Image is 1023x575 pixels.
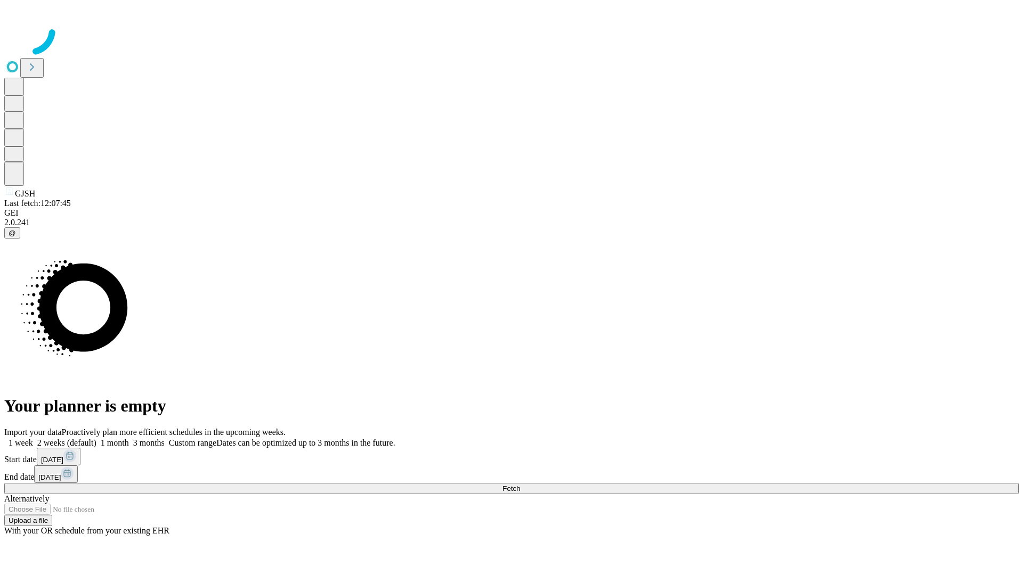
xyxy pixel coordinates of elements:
[4,515,52,526] button: Upload a file
[4,465,1019,483] div: End date
[4,526,169,535] span: With your OR schedule from your existing EHR
[4,208,1019,218] div: GEI
[62,428,286,437] span: Proactively plan more efficient schedules in the upcoming weeks.
[4,428,62,437] span: Import your data
[41,456,63,464] span: [DATE]
[169,438,216,447] span: Custom range
[4,494,49,503] span: Alternatively
[9,438,33,447] span: 1 week
[4,227,20,239] button: @
[502,484,520,492] span: Fetch
[38,473,61,481] span: [DATE]
[4,218,1019,227] div: 2.0.241
[9,229,16,237] span: @
[4,199,71,208] span: Last fetch: 12:07:45
[34,465,78,483] button: [DATE]
[37,438,96,447] span: 2 weeks (default)
[37,448,80,465] button: [DATE]
[4,396,1019,416] h1: Your planner is empty
[133,438,165,447] span: 3 months
[216,438,395,447] span: Dates can be optimized up to 3 months in the future.
[4,483,1019,494] button: Fetch
[101,438,129,447] span: 1 month
[4,448,1019,465] div: Start date
[15,189,35,198] span: GJSH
